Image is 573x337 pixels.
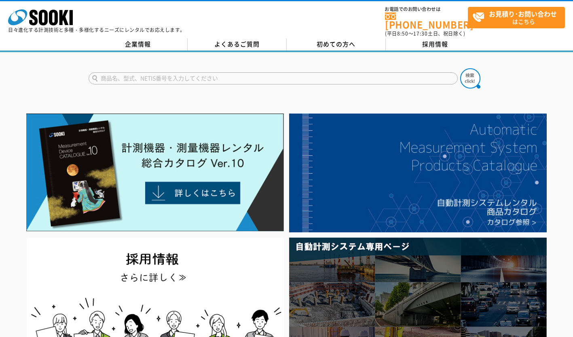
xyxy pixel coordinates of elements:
a: お見積り･お問い合わせはこちら [468,7,565,28]
a: よくあるご質問 [188,38,287,51]
a: 企業情報 [89,38,188,51]
strong: お見積り･お問い合わせ [489,9,557,19]
span: お電話でのお問い合わせは [385,7,468,12]
span: 17:30 [413,30,428,37]
img: Catalog Ver10 [26,114,284,232]
p: 日々進化する計測技術と多種・多様化するニーズにレンタルでお応えします。 [8,27,185,32]
img: btn_search.png [460,68,480,88]
a: 採用情報 [386,38,485,51]
a: [PHONE_NUMBER] [385,13,468,29]
a: 初めての方へ [287,38,386,51]
span: 初めての方へ [317,40,355,48]
span: (平日 ～ 土日、祝日除く) [385,30,465,37]
input: 商品名、型式、NETIS番号を入力してください [89,72,458,84]
span: はこちら [472,7,565,27]
img: 自動計測システムカタログ [289,114,547,232]
span: 8:50 [397,30,408,37]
